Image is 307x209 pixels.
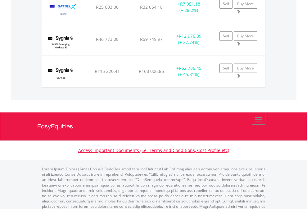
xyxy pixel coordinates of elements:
span: R168 006.86 [139,68,164,74]
a: Access Important Documents (i.e. Terms and Conditions, Cost Profile etc) [78,147,229,153]
a: Sell [219,31,233,41]
a: Buy More [234,64,257,73]
span: R7 051.18 [180,1,200,7]
img: EQU.ZA.SYG500.png [45,63,77,85]
a: EasyEquities [37,112,270,140]
span: R32 054.18 [140,4,163,10]
a: Buy More [234,31,257,41]
div: + (+ 28.2%) [169,1,208,13]
span: R25 003.00 [96,4,119,10]
img: EQU.ZA.SYGEMF.png [45,31,77,53]
span: R59 749.97 [140,36,163,42]
span: R12 976.89 [179,33,201,39]
a: Sell [219,64,233,73]
span: R115 220.41 [95,68,120,74]
div: + (+ 45.81%) [169,65,208,78]
div: + (+ 27.74%) [169,33,208,45]
span: R52 786.45 [179,65,201,71]
span: R46 773.08 [96,36,119,42]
